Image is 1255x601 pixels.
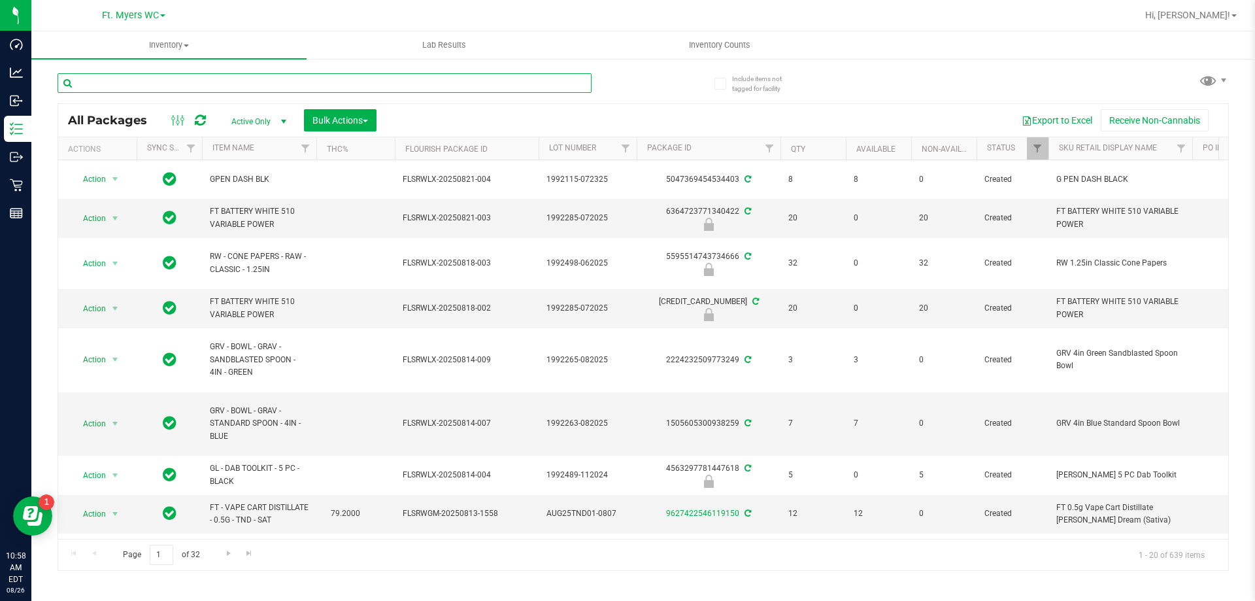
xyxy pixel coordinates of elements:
span: 0 [854,302,903,315]
span: Inventory [31,39,307,51]
span: GRV 4in Blue Standard Spoon Bowl [1056,417,1184,430]
inline-svg: Inventory [10,122,23,135]
span: Action [71,415,107,433]
span: Inventory Counts [671,39,768,51]
a: Filter [1027,137,1048,160]
a: Go to the next page [219,545,238,562]
span: select [107,415,124,433]
span: 12 [854,507,903,520]
span: 32 [788,257,838,269]
span: 1992498-062025 [546,257,629,269]
p: 10:58 AM EDT [6,550,25,585]
span: GRV - BOWL - GRAV - SANDBLASTED SPOON - 4IN - GREEN [210,341,309,379]
span: AUG25TND01-0807 [546,507,629,520]
a: THC% [327,145,348,154]
span: Created [984,212,1041,224]
span: Action [71,170,107,188]
span: Page of 32 [112,545,210,565]
span: In Sync [163,299,176,317]
span: FT BATTERY WHITE 510 VARIABLE POWER [210,205,309,230]
span: 20 [919,302,969,315]
p: 08/26 [6,585,25,595]
span: Action [71,351,107,369]
a: Filter [615,137,637,160]
span: FLSRWLX-20250814-007 [403,417,531,430]
span: Created [984,507,1041,520]
span: Created [984,354,1041,366]
a: Package ID [647,143,692,152]
button: Bulk Actions [304,109,376,131]
div: 4563297781447618 [635,462,782,488]
span: 7 [788,417,838,430]
span: Sync from Compliance System [743,207,751,216]
span: 20 [919,212,969,224]
span: All Packages [68,113,160,128]
span: select [107,300,124,318]
div: 2224232509773249 [635,354,782,366]
span: G PEN DASH BLACK [1056,173,1184,186]
span: Sync from Compliance System [743,252,751,261]
a: Sync Status [147,143,197,152]
span: select [107,209,124,228]
a: Filter [1171,137,1192,160]
div: Newly Received [635,308,782,321]
inline-svg: Retail [10,179,23,192]
span: FT BATTERY WHITE 510 VARIABLE POWER [1056,205,1184,230]
iframe: Resource center unread badge [39,494,54,510]
button: Receive Non-Cannabis [1101,109,1209,131]
div: 6364723771340422 [635,205,782,231]
span: RW - CONE PAPERS - RAW - CLASSIC - 1.25IN [210,250,309,275]
span: In Sync [163,504,176,523]
span: select [107,466,124,485]
span: FLSRWLX-20250818-003 [403,257,531,269]
span: 5 [788,469,838,481]
span: 8 [854,173,903,186]
span: Sync from Compliance System [743,464,751,473]
a: Non-Available [922,145,980,154]
span: Sync from Compliance System [750,297,759,306]
span: Created [984,417,1041,430]
span: 0 [854,212,903,224]
span: 8 [788,173,838,186]
span: 32 [919,257,969,269]
a: PO ID [1203,143,1222,152]
inline-svg: Outbound [10,150,23,163]
div: 5595514743734666 [635,250,782,276]
div: Newly Received [635,218,782,231]
span: 0 [854,257,903,269]
a: Inventory Counts [582,31,857,59]
span: Action [71,209,107,228]
span: In Sync [163,170,176,188]
a: Lot Number [549,143,596,152]
a: Lab Results [307,31,582,59]
span: 1 - 20 of 639 items [1128,545,1215,564]
span: FT 0.5g Vape Cart Distillate [PERSON_NAME] Dream (Sativa) [1056,502,1184,526]
span: select [107,170,124,188]
span: Created [984,173,1041,186]
div: 5047369454534403 [635,173,782,186]
span: RW 1.25in Classic Cone Papers [1056,257,1184,269]
span: 1992489-112024 [546,469,629,481]
span: 0 [854,469,903,481]
span: In Sync [163,466,176,484]
span: Bulk Actions [312,115,368,126]
span: 0 [919,417,969,430]
span: GPEN DASH BLK [210,173,309,186]
a: Flourish Package ID [405,145,488,154]
span: In Sync [163,209,176,227]
span: In Sync [163,414,176,432]
span: 0 [919,354,969,366]
a: 9627422546119150 [666,509,739,518]
span: Created [984,469,1041,481]
span: FLSRWLX-20250818-002 [403,302,531,315]
span: FT BATTERY WHITE 510 VARIABLE POWER [210,296,309,320]
span: GRV - BOWL - GRAV - STANDARD SPOON - 4IN - BLUE [210,405,309,443]
span: select [107,351,124,369]
inline-svg: Dashboard [10,38,23,51]
div: Newly Received [635,263,782,276]
a: Inventory [31,31,307,59]
span: 3 [854,354,903,366]
span: [PERSON_NAME] 5 PC Dab Toolkit [1056,469,1184,481]
div: Newly Received [635,475,782,488]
